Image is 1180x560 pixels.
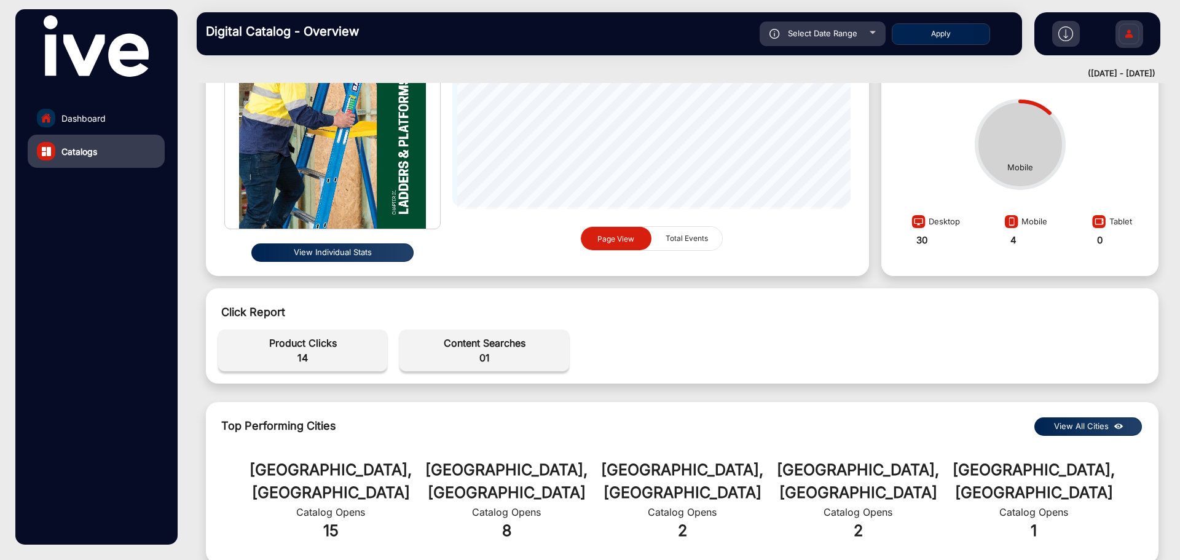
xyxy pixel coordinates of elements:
div: Mobile [1007,162,1033,174]
span: Product Clicks [224,336,381,350]
strong: 4 [1010,234,1017,246]
img: image [908,214,929,234]
div: 2 [770,519,946,543]
img: image [1088,214,1109,234]
img: icon [769,29,780,39]
img: image [1001,214,1021,234]
div: event-details-1 [212,323,1152,377]
div: Tablet [1088,211,1132,234]
strong: 30 [916,234,927,246]
button: Apply [892,23,990,45]
div: Catalog Opens [243,505,419,519]
mat-button-toggle-group: graph selection [580,226,723,251]
img: Sign%20Up.svg [1116,14,1142,57]
span: Total Events [658,227,715,250]
span: Page View [597,234,634,243]
div: [GEOGRAPHIC_DATA], [GEOGRAPHIC_DATA] [594,459,770,505]
img: home [41,112,52,124]
div: 8 [419,519,594,543]
span: Select Date Range [788,28,857,38]
button: View All Cities [1034,417,1142,436]
div: Click Report [221,304,1143,320]
button: Total Events [651,227,722,250]
div: ([DATE] - [DATE]) [184,68,1155,80]
span: Top Performing Cities [221,419,336,432]
button: View Individual Stats [251,243,414,262]
div: Catalog Opens [594,505,770,519]
img: vmg-logo [44,15,148,77]
strong: 0 [1097,234,1103,246]
div: Catalog Opens [770,505,946,519]
a: Catalogs [28,135,165,168]
span: 01 [406,350,562,365]
span: Content Searches [406,336,562,350]
div: Catalog Opens [419,505,594,519]
img: catalog [42,147,51,156]
div: Catalog Opens [946,505,1122,519]
button: Page View [581,227,651,251]
span: 14 [224,350,381,365]
a: Dashboard [28,101,165,135]
div: [GEOGRAPHIC_DATA], [GEOGRAPHIC_DATA] [770,459,946,505]
div: [GEOGRAPHIC_DATA], [GEOGRAPHIC_DATA] [419,459,594,505]
div: 2 [594,519,770,543]
span: Catalogs [61,145,97,158]
div: [GEOGRAPHIC_DATA], [GEOGRAPHIC_DATA] [946,459,1122,505]
img: h2download.svg [1058,26,1073,41]
div: 1 [946,519,1122,543]
div: [GEOGRAPHIC_DATA], [GEOGRAPHIC_DATA] [243,459,419,505]
div: Mobile [1001,211,1047,234]
div: Desktop [908,211,960,234]
div: 15 [243,519,419,543]
h3: Digital Catalog - Overview [206,24,378,39]
span: Dashboard [61,112,106,125]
